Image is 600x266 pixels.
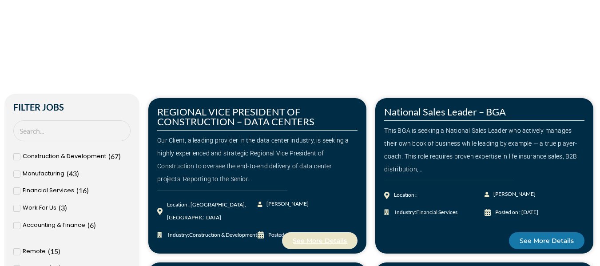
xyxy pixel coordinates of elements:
span: Industry: [393,206,457,219]
span: ( [87,221,90,229]
span: ) [94,221,96,229]
span: ( [108,152,111,160]
span: Manufacturing [23,167,64,180]
span: ( [48,247,50,255]
span: Financial Services [416,209,457,215]
span: Accounting & Finance [23,219,85,232]
h2: Filter Jobs [13,103,131,111]
span: [PERSON_NAME] [491,188,536,201]
span: 6 [90,221,94,229]
span: 16 [79,186,87,195]
span: ) [87,186,89,195]
input: Search Job [13,120,131,141]
div: Location : [GEOGRAPHIC_DATA], [GEOGRAPHIC_DATA] [167,199,258,224]
span: See More Details [293,238,347,244]
a: See More Details [509,232,584,249]
span: 3 [61,203,65,212]
span: See More Details [520,238,574,244]
a: See More Details [282,232,358,249]
span: 15 [50,247,58,255]
a: Industry:Financial Services [384,206,485,219]
a: National Sales Leader – BGA [384,106,506,118]
a: [PERSON_NAME] [485,188,535,201]
span: ( [59,203,61,212]
span: Remote [23,245,46,258]
span: ) [119,152,121,160]
span: 67 [111,152,119,160]
span: ( [67,169,69,178]
span: Work For Us [23,202,56,214]
span: Financial Services [23,184,74,197]
a: REGIONAL VICE PRESIDENT OF CONSTRUCTION – DATA CENTERS [157,106,314,127]
span: 43 [69,169,77,178]
span: ) [65,203,67,212]
div: Posted on : [DATE] [495,206,538,219]
div: Our Client, a leading provider in the data center industry, is seeking a highly experienced and s... [157,134,358,185]
span: ( [76,186,79,195]
div: Location : [394,189,417,202]
span: ) [58,247,60,255]
span: [PERSON_NAME] [264,198,309,210]
div: This BGA is seeking a National Sales Leader who actively manages their own book of business while... [384,124,584,175]
a: [PERSON_NAME] [258,198,308,210]
span: Construction & Development [23,150,106,163]
span: ) [77,169,79,178]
